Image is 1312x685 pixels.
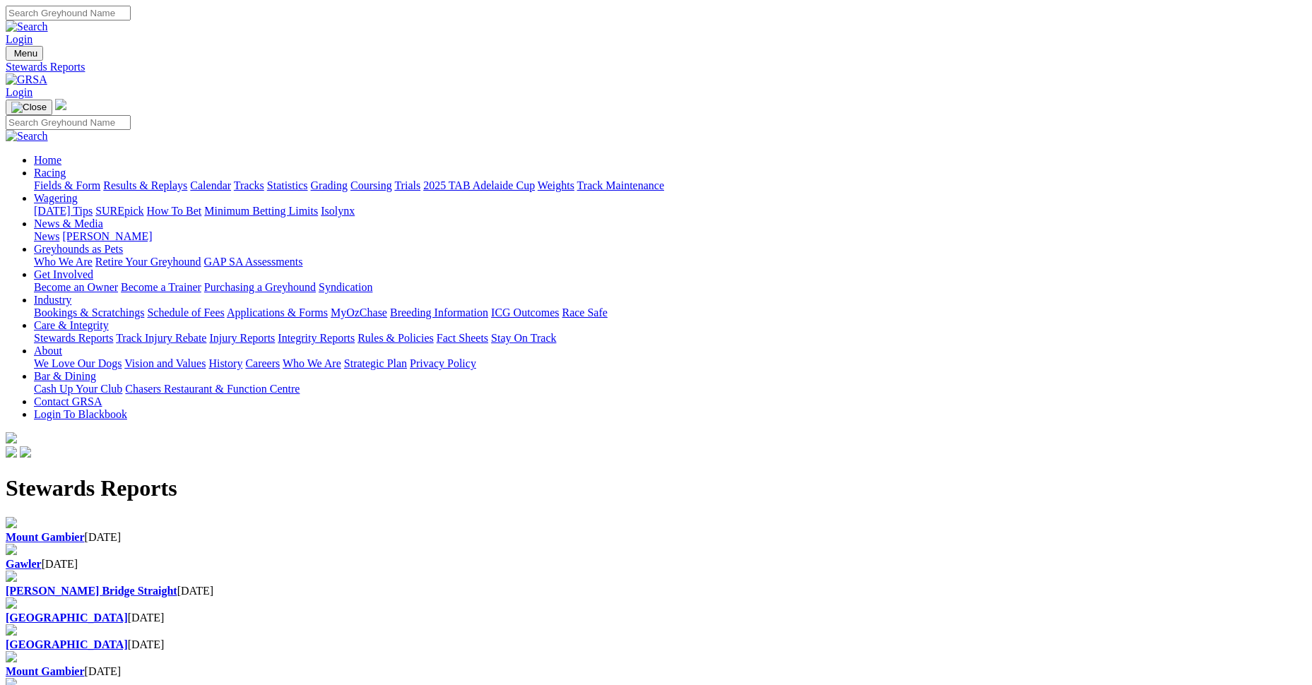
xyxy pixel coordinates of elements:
[20,446,31,458] img: twitter.svg
[209,332,275,344] a: Injury Reports
[311,179,348,191] a: Grading
[6,6,131,20] input: Search
[121,281,201,293] a: Become a Trainer
[6,446,17,458] img: facebook.svg
[6,115,131,130] input: Search
[34,370,96,382] a: Bar & Dining
[6,624,17,636] img: file-red.svg
[6,612,1306,624] div: [DATE]
[34,306,144,318] a: Bookings & Scratchings
[95,256,201,268] a: Retire Your Greyhound
[437,332,488,344] a: Fact Sheets
[34,179,1306,192] div: Racing
[34,154,61,166] a: Home
[190,179,231,191] a: Calendar
[34,268,93,280] a: Get Involved
[34,281,118,293] a: Become an Owner
[390,306,488,318] a: Breeding Information
[147,306,224,318] a: Schedule of Fees
[491,332,556,344] a: Stay On Track
[34,179,100,191] a: Fields & Form
[394,179,420,191] a: Trials
[103,179,187,191] a: Results & Replays
[6,130,48,143] img: Search
[34,294,71,306] a: Industry
[319,281,372,293] a: Syndication
[6,558,42,570] a: Gawler
[34,357,122,369] a: We Love Our Dogs
[350,179,392,191] a: Coursing
[6,73,47,86] img: GRSA
[6,46,43,61] button: Toggle navigation
[204,256,303,268] a: GAP SA Assessments
[6,597,17,609] img: file-red.svg
[34,256,1306,268] div: Greyhounds as Pets
[125,383,300,395] a: Chasers Restaurant & Function Centre
[204,205,318,217] a: Minimum Betting Limits
[6,475,1306,501] h1: Stewards Reports
[6,651,17,662] img: file-red.svg
[62,230,152,242] a: [PERSON_NAME]
[6,585,1306,597] div: [DATE]
[6,638,128,650] a: [GEOGRAPHIC_DATA]
[95,205,143,217] a: SUREpick
[491,306,559,318] a: ICG Outcomes
[331,306,387,318] a: MyOzChase
[6,531,85,543] a: Mount Gambier
[410,357,476,369] a: Privacy Policy
[357,332,434,344] a: Rules & Policies
[6,585,177,597] a: [PERSON_NAME] Bridge Straight
[34,256,93,268] a: Who We Are
[6,665,85,677] b: Mount Gambier
[6,665,1306,678] div: [DATE]
[6,33,32,45] a: Login
[423,179,535,191] a: 2025 TAB Adelaide Cup
[124,357,206,369] a: Vision and Values
[208,357,242,369] a: History
[227,306,328,318] a: Applications & Forms
[245,357,280,369] a: Careers
[321,205,355,217] a: Isolynx
[34,332,113,344] a: Stewards Reports
[14,48,37,59] span: Menu
[34,332,1306,345] div: Care & Integrity
[6,517,17,528] img: file-red.svg
[6,612,128,624] b: [GEOGRAPHIC_DATA]
[234,179,264,191] a: Tracks
[6,571,17,582] img: file-red.svg
[278,332,355,344] a: Integrity Reports
[344,357,407,369] a: Strategic Plan
[34,383,1306,395] div: Bar & Dining
[34,281,1306,294] div: Get Involved
[6,86,32,98] a: Login
[538,179,574,191] a: Weights
[34,319,109,331] a: Care & Integrity
[6,432,17,443] img: logo-grsa-white.png
[34,408,127,420] a: Login To Blackbook
[34,243,123,255] a: Greyhounds as Pets
[6,100,52,115] button: Toggle navigation
[6,61,1306,73] a: Stewards Reports
[34,230,1306,243] div: News & Media
[34,205,1306,218] div: Wagering
[34,306,1306,319] div: Industry
[55,99,66,110] img: logo-grsa-white.png
[6,20,48,33] img: Search
[6,531,1306,544] div: [DATE]
[562,306,607,318] a: Race Safe
[267,179,308,191] a: Statistics
[6,558,1306,571] div: [DATE]
[34,192,78,204] a: Wagering
[116,332,206,344] a: Track Injury Rebate
[34,395,102,407] a: Contact GRSA
[34,167,66,179] a: Racing
[34,230,59,242] a: News
[34,357,1306,370] div: About
[34,345,62,357] a: About
[34,218,103,230] a: News & Media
